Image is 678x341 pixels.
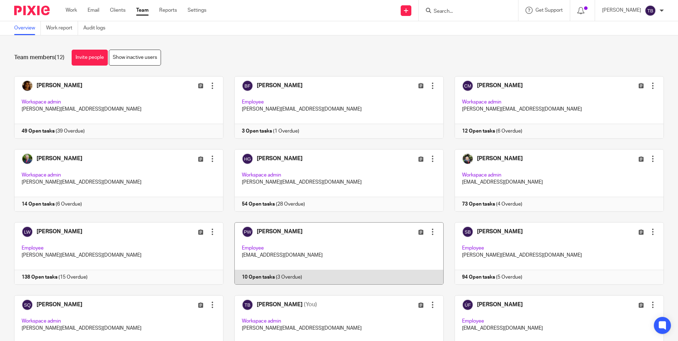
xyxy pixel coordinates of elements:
a: Invite people [72,50,108,66]
p: [PERSON_NAME] [602,7,641,14]
a: Work report [46,21,78,35]
a: Clients [110,7,126,14]
h1: Team members [14,54,65,61]
input: Search [433,9,497,15]
a: Email [88,7,99,14]
span: (12) [55,55,65,60]
span: Get Support [535,8,563,13]
a: Audit logs [83,21,111,35]
a: Reports [159,7,177,14]
a: Overview [14,21,41,35]
a: Team [136,7,149,14]
img: svg%3E [645,5,656,16]
img: Pixie [14,6,50,15]
a: Settings [188,7,206,14]
a: Work [66,7,77,14]
a: Show inactive users [109,50,161,66]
